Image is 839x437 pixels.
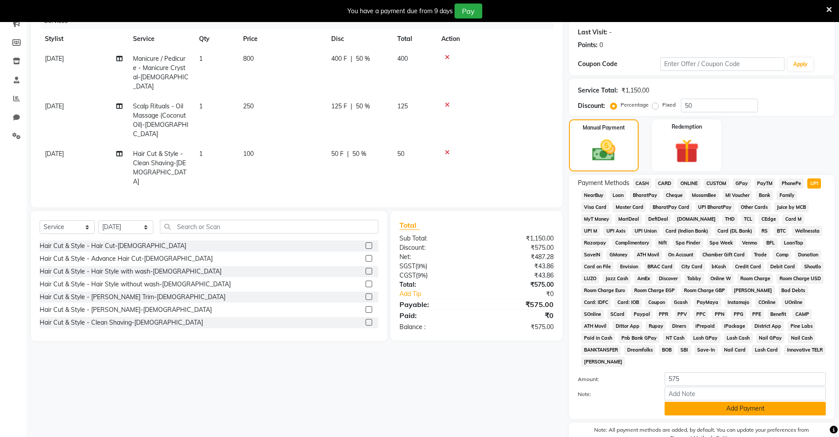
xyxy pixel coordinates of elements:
span: Room Charge USD [776,274,824,284]
span: PPR [656,309,671,319]
span: 50 F [331,149,344,159]
span: ONLINE [677,178,700,189]
span: Bad Debts [779,285,808,296]
span: | [347,149,349,159]
button: Pay [455,4,482,19]
span: Card: IDFC [581,297,611,307]
img: _gift.svg [667,136,706,166]
span: 100 [243,150,254,158]
span: Razorpay [581,238,609,248]
span: Payment Methods [578,178,629,188]
span: Jazz Cash [602,274,631,284]
span: SaveIN [581,250,603,260]
div: ₹575.00 [477,280,560,289]
a: Add Tip [393,289,490,299]
span: Total [399,221,420,230]
div: ₹43.86 [477,262,560,271]
span: MI Voucher [723,190,753,200]
div: Hair Cut & Style - [PERSON_NAME] Trim-[DEMOGRAPHIC_DATA] [40,293,225,302]
div: ₹43.86 [477,271,560,280]
span: Online W [708,274,734,284]
input: Enter Offer / Coupon Code [660,57,784,71]
label: Percentage [621,101,649,109]
span: CUSTOM [704,178,729,189]
span: BharatPay Card [650,202,692,212]
div: Coupon Code [578,59,661,69]
div: Balance : [393,322,477,332]
span: PPE [750,309,764,319]
span: Master Card [613,202,646,212]
div: ₹0 [477,310,560,321]
span: GPay [733,178,751,189]
span: Room Charge GBP [681,285,728,296]
span: MariDeal [615,214,642,224]
span: SGST [399,262,415,270]
span: 125 F [331,102,347,111]
span: MyT Money [581,214,612,224]
div: Hair Cut & Style - Hair Style without wash-[DEMOGRAPHIC_DATA] [40,280,231,289]
span: District App [751,321,784,331]
span: Room Charge [737,274,773,284]
span: CGST [399,271,416,279]
span: Paypal [631,309,653,319]
span: Donation [795,250,821,260]
span: PPV [675,309,690,319]
label: Redemption [672,123,702,131]
span: Lash Card [752,345,780,355]
div: 0 [599,41,603,50]
span: BFL [763,238,777,248]
span: Chamber Gift Card [700,250,748,260]
button: Add Payment [665,402,826,415]
span: Dreamfolks [624,345,655,355]
div: ₹1,150.00 [621,86,649,95]
div: Discount: [393,243,477,252]
span: MosamBee [689,190,719,200]
span: ATH Movil [634,250,662,260]
span: 9% [417,263,425,270]
span: Debit Card [767,262,798,272]
div: Total: [393,280,477,289]
span: Visa Card [581,202,610,212]
span: 125 [397,102,408,110]
div: ( ) [393,262,477,271]
span: 50 % [352,149,366,159]
span: Trade [751,250,770,260]
span: Rupay [646,321,666,331]
span: Card: IOB [614,297,642,307]
span: PayTM [754,178,776,189]
span: Innovative TELR [784,345,825,355]
span: Wellnessta [792,226,822,236]
span: 9% [418,272,426,279]
span: [DATE] [45,150,64,158]
div: Payable: [393,299,477,310]
span: [DOMAIN_NAME] [674,214,719,224]
span: GMoney [606,250,630,260]
div: Hair Cut & Style - Hair Style with wash-[DEMOGRAPHIC_DATA] [40,267,222,276]
span: Comp [773,250,791,260]
span: Benefit [768,309,789,319]
span: Spa Finder [673,238,703,248]
span: Hair Cut & Style - Clean Shaving-[DEMOGRAPHIC_DATA] [133,150,186,185]
span: | [351,54,352,63]
span: [PERSON_NAME] [731,285,775,296]
span: Room Charge EGP [631,285,677,296]
span: CAMP [792,309,812,319]
span: 1 [199,102,203,110]
span: Complimentary [612,238,652,248]
span: Card on File [581,262,614,272]
span: UPI M [581,226,600,236]
div: Hair Cut & Style - Hair Cut-[DEMOGRAPHIC_DATA] [40,241,186,251]
span: 50 % [356,54,370,63]
span: AmEx [634,274,653,284]
div: Last Visit: [578,28,607,37]
div: You have a payment due from 9 days [347,7,453,16]
span: Card (Indian Bank) [663,226,711,236]
span: COnline [755,297,778,307]
span: RS [759,226,771,236]
div: Discount: [578,101,605,111]
span: iPackage [721,321,748,331]
span: Paid in Cash [581,333,615,343]
span: Tabby [684,274,704,284]
div: ₹575.00 [477,243,560,252]
img: _cash.svg [585,137,623,164]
